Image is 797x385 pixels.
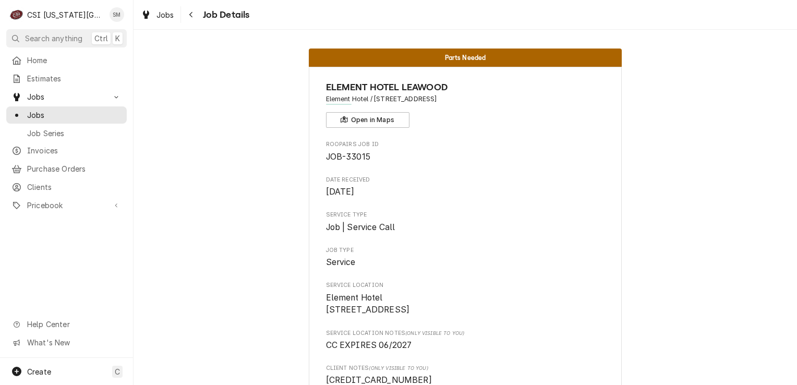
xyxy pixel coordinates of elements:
[326,176,605,198] div: Date Received
[326,80,605,94] span: Name
[6,106,127,124] a: Jobs
[326,246,605,269] div: Job Type
[326,187,355,197] span: [DATE]
[326,293,410,315] span: Element Hotel [STREET_ADDRESS]
[9,7,24,22] div: CSI Kansas City's Avatar
[137,6,178,23] a: Jobs
[369,365,428,371] span: (Only Visible to You)
[6,88,127,105] a: Go to Jobs
[326,176,605,184] span: Date Received
[326,329,605,338] span: Service Location Notes
[6,316,127,333] a: Go to Help Center
[6,334,127,351] a: Go to What's New
[94,33,108,44] span: Ctrl
[6,142,127,159] a: Invoices
[27,55,122,66] span: Home
[326,151,605,163] span: Roopairs Job ID
[6,29,127,47] button: Search anythingCtrlK
[27,9,104,20] div: CSI [US_STATE][GEOGRAPHIC_DATA]
[110,7,124,22] div: SM
[27,163,122,174] span: Purchase Orders
[27,128,122,139] span: Job Series
[326,340,412,350] span: CC EXPIRES 06/2027
[326,152,370,162] span: JOB-33015
[405,330,464,336] span: (Only Visible to You)
[6,125,127,142] a: Job Series
[326,140,605,149] span: Roopairs Job ID
[326,80,605,128] div: Client Information
[27,182,122,192] span: Clients
[25,33,82,44] span: Search anything
[445,54,486,61] span: Parts Needed
[6,178,127,196] a: Clients
[326,140,605,163] div: Roopairs Job ID
[309,49,622,67] div: Status
[326,211,605,233] div: Service Type
[115,366,120,377] span: C
[326,281,605,316] div: Service Location
[326,94,605,104] span: Address
[27,319,120,330] span: Help Center
[156,9,174,20] span: Jobs
[27,73,122,84] span: Estimates
[9,7,24,22] div: C
[110,7,124,22] div: Sean Mckelvey's Avatar
[326,364,605,372] span: Client Notes
[326,281,605,290] span: Service Location
[326,221,605,234] span: Service Type
[6,160,127,177] a: Purchase Orders
[326,211,605,219] span: Service Type
[27,200,106,211] span: Pricebook
[27,145,122,156] span: Invoices
[6,52,127,69] a: Home
[326,246,605,255] span: Job Type
[326,256,605,269] span: Job Type
[183,6,200,23] button: Navigate back
[326,292,605,316] span: Service Location
[326,112,409,128] button: Open in Maps
[326,186,605,198] span: Date Received
[6,197,127,214] a: Go to Pricebook
[326,329,605,352] div: [object Object]
[200,8,250,22] span: Job Details
[27,91,106,102] span: Jobs
[27,367,51,376] span: Create
[326,257,356,267] span: Service
[326,222,395,232] span: Job | Service Call
[6,70,127,87] a: Estimates
[326,339,605,352] span: [object Object]
[115,33,120,44] span: K
[27,110,122,121] span: Jobs
[27,337,120,348] span: What's New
